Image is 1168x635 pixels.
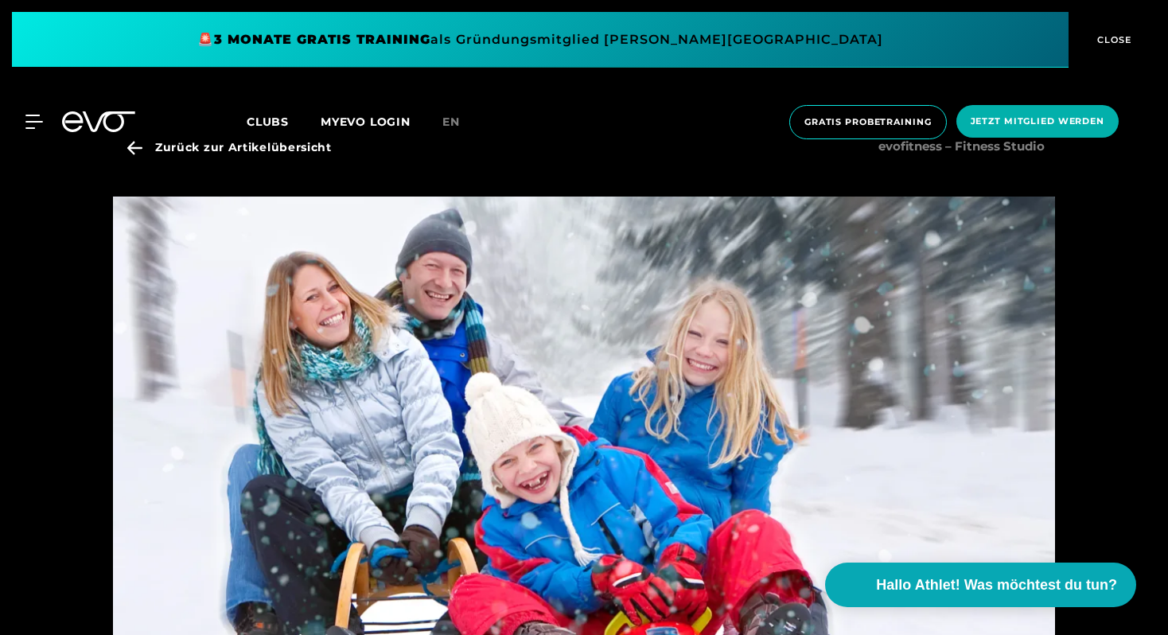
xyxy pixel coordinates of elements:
[442,115,460,129] span: en
[825,563,1136,607] button: Hallo Athlet! Was möchtest du tun?
[442,113,479,131] a: en
[804,115,932,129] span: Gratis Probetraining
[876,575,1117,596] span: Hallo Athlet! Was möchtest du tun?
[952,105,1123,139] a: Jetzt Mitglied werden
[971,115,1104,128] span: Jetzt Mitglied werden
[321,115,411,129] a: MYEVO LOGIN
[247,115,289,129] span: Clubs
[1093,33,1132,47] span: CLOSE
[1069,12,1156,68] button: CLOSE
[785,105,952,139] a: Gratis Probetraining
[247,114,321,129] a: Clubs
